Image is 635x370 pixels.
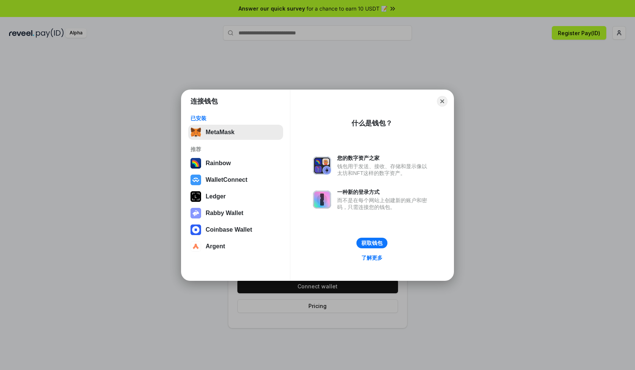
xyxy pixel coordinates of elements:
[188,189,283,204] button: Ledger
[190,224,201,235] img: svg+xml,%3Csvg%20width%3D%2228%22%20height%3D%2228%22%20viewBox%3D%220%200%2028%2028%22%20fill%3D...
[206,176,248,183] div: WalletConnect
[337,163,431,176] div: 钱包用于发送、接收、存储和显示像以太坊和NFT这样的数字资产。
[206,129,234,136] div: MetaMask
[361,240,383,246] div: 获取钱包
[190,191,201,202] img: svg+xml,%3Csvg%20xmlns%3D%22http%3A%2F%2Fwww.w3.org%2F2000%2Fsvg%22%20width%3D%2228%22%20height%3...
[188,222,283,237] button: Coinbase Wallet
[206,193,226,200] div: Ledger
[206,210,243,217] div: Rabby Wallet
[352,119,392,128] div: 什么是钱包？
[190,241,201,252] img: svg+xml,%3Csvg%20width%3D%2228%22%20height%3D%2228%22%20viewBox%3D%220%200%2028%2028%22%20fill%3D...
[188,239,283,254] button: Argent
[337,155,431,161] div: 您的数字资产之家
[190,158,201,169] img: svg+xml,%3Csvg%20width%3D%22120%22%20height%3D%22120%22%20viewBox%3D%220%200%20120%20120%22%20fil...
[188,125,283,140] button: MetaMask
[190,175,201,185] img: svg+xml,%3Csvg%20width%3D%2228%22%20height%3D%2228%22%20viewBox%3D%220%200%2028%2028%22%20fill%3D...
[190,127,201,138] img: svg+xml,%3Csvg%20fill%3D%22none%22%20height%3D%2233%22%20viewBox%3D%220%200%2035%2033%22%20width%...
[188,206,283,221] button: Rabby Wallet
[361,254,383,261] div: 了解更多
[337,197,431,211] div: 而不是在每个网站上创建新的账户和密码，只需连接您的钱包。
[313,156,331,175] img: svg+xml,%3Csvg%20xmlns%3D%22http%3A%2F%2Fwww.w3.org%2F2000%2Fsvg%22%20fill%3D%22none%22%20viewBox...
[206,243,225,250] div: Argent
[206,160,231,167] div: Rainbow
[190,208,201,218] img: svg+xml,%3Csvg%20xmlns%3D%22http%3A%2F%2Fwww.w3.org%2F2000%2Fsvg%22%20fill%3D%22none%22%20viewBox...
[357,253,387,263] a: 了解更多
[190,97,218,106] h1: 连接钱包
[437,96,448,107] button: Close
[190,115,281,122] div: 已安装
[313,190,331,209] img: svg+xml,%3Csvg%20xmlns%3D%22http%3A%2F%2Fwww.w3.org%2F2000%2Fsvg%22%20fill%3D%22none%22%20viewBox...
[337,189,431,195] div: 一种新的登录方式
[206,226,252,233] div: Coinbase Wallet
[188,172,283,187] button: WalletConnect
[190,146,281,153] div: 推荐
[188,156,283,171] button: Rainbow
[356,238,387,248] button: 获取钱包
